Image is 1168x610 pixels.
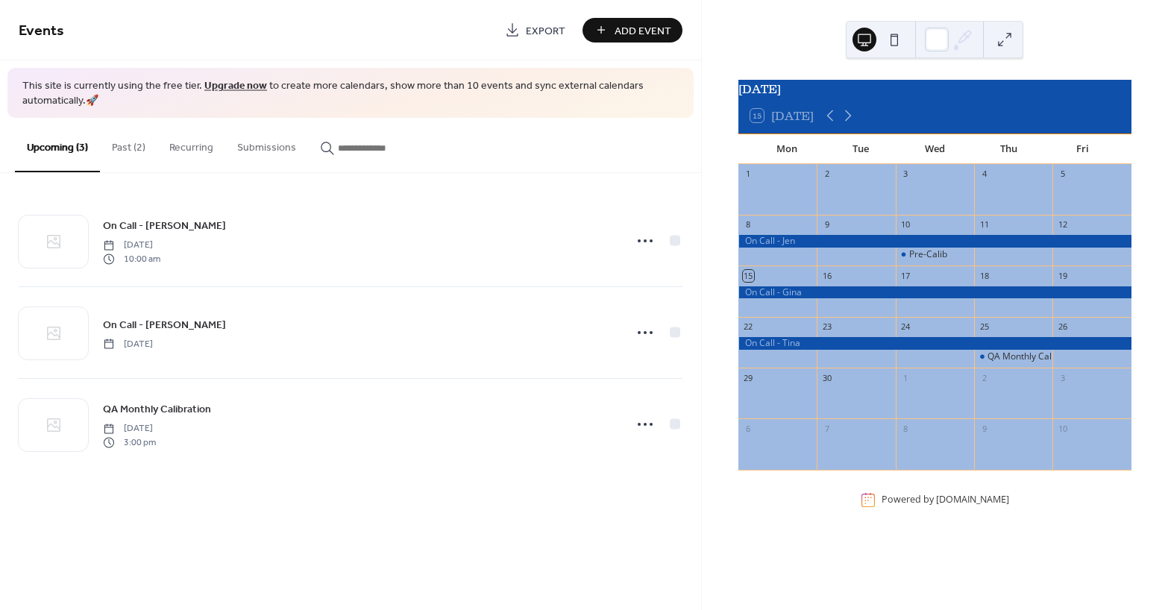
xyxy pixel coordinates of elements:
span: On Call - [PERSON_NAME] [103,218,226,234]
div: Powered by [882,494,1009,506]
div: 2 [821,169,832,180]
div: 23 [821,321,832,333]
span: 10:00 am [103,252,160,265]
div: 7 [821,423,832,434]
div: On Call - Tina [738,337,1131,350]
span: QA Monthly Calibration [103,402,211,418]
button: Past (2) [100,118,157,171]
div: 18 [979,270,990,281]
div: Fri [1046,134,1120,164]
button: Upcoming (3) [15,118,100,172]
div: 3 [900,169,911,180]
div: 12 [1057,219,1068,230]
div: Wed [898,134,972,164]
a: Upgrade now [204,76,267,96]
span: On Call - [PERSON_NAME] [103,317,226,333]
div: 8 [743,219,754,230]
div: QA Monthly Calibration [988,350,1084,363]
div: Tue [824,134,898,164]
div: 1 [743,169,754,180]
span: [DATE] [103,422,156,436]
div: 6 [743,423,754,434]
a: QA Monthly Calibration [103,400,211,418]
button: Add Event [583,18,682,43]
div: 5 [1057,169,1068,180]
div: 4 [979,169,990,180]
span: 3:00 pm [103,436,156,449]
div: 22 [743,321,754,333]
span: [DATE] [103,337,153,350]
span: This site is currently using the free tier. to create more calendars, show more than 10 events an... [22,79,679,108]
div: 25 [979,321,990,333]
div: 26 [1057,321,1068,333]
div: 8 [900,423,911,434]
div: QA Monthly Calibration [974,350,1052,363]
div: 10 [1057,423,1068,434]
a: Export [494,18,577,43]
div: 24 [900,321,911,333]
button: Submissions [225,118,308,171]
div: Pre-Calib [909,248,947,261]
div: Pre-Calib [896,248,974,261]
div: 11 [979,219,990,230]
span: [DATE] [103,239,160,252]
div: On Call - Jen [738,235,1131,248]
a: [DOMAIN_NAME] [936,494,1009,506]
div: 29 [743,372,754,383]
a: On Call - [PERSON_NAME] [103,316,226,333]
div: 1 [900,372,911,383]
div: 15 [743,270,754,281]
div: Mon [750,134,824,164]
span: Add Event [615,23,671,39]
div: [DATE] [738,80,1131,98]
div: 9 [979,423,990,434]
div: 2 [979,372,990,383]
div: 9 [821,219,832,230]
div: 17 [900,270,911,281]
div: 30 [821,372,832,383]
button: Recurring [157,118,225,171]
span: Export [526,23,565,39]
div: On Call - Gina [738,286,1131,299]
div: 16 [821,270,832,281]
div: 10 [900,219,911,230]
span: Events [19,16,64,45]
a: On Call - [PERSON_NAME] [103,217,226,234]
div: 3 [1057,372,1068,383]
div: 19 [1057,270,1068,281]
div: Thu [972,134,1046,164]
